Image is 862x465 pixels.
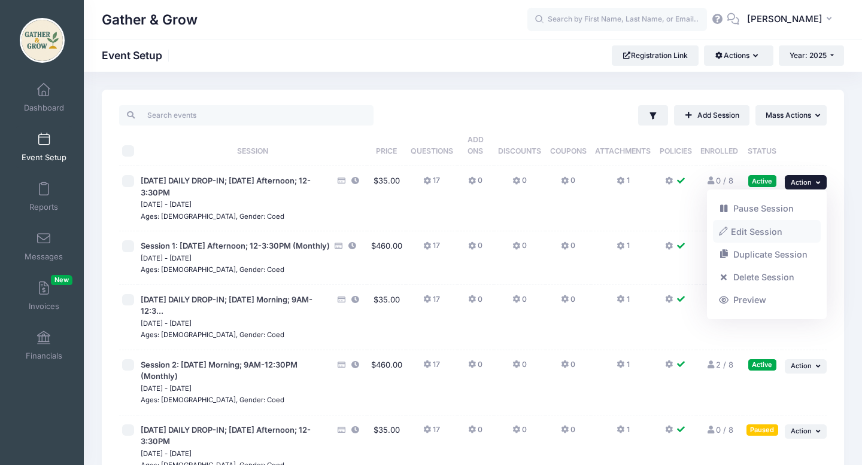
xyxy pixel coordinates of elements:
[367,285,406,350] td: $35.00
[423,175,440,192] button: 17
[141,295,312,316] span: [DATE] DAILY DROP-IN; [DATE] Morning; 9AM-12:3...
[119,105,374,126] input: Search events
[16,77,72,118] a: Dashboard
[24,103,64,113] span: Dashboard
[713,197,821,220] a: Pause Session
[561,175,575,192] button: 0
[16,126,72,168] a: Event Setup
[498,146,541,155] span: Discounts
[696,126,742,166] th: Enrolled
[612,45,699,66] a: Registration Link
[16,275,72,317] a: InvoicesNew
[457,126,494,166] th: Add Ons
[713,266,821,289] a: Delete Session
[617,294,629,311] button: 1
[785,359,827,374] button: Action
[739,6,844,33] button: [PERSON_NAME]
[20,18,65,63] img: Gather & Grow
[468,175,482,192] button: 0
[674,105,749,126] a: Add Session
[468,294,482,311] button: 0
[617,424,629,442] button: 1
[706,360,733,369] a: 2 / 8
[411,146,453,155] span: Questions
[141,384,192,393] small: [DATE] - [DATE]
[22,152,66,163] span: Event Setup
[494,126,546,166] th: Discounts
[367,350,406,415] td: $460.00
[747,13,822,26] span: [PERSON_NAME]
[791,362,812,370] span: Action
[595,146,651,155] span: Attachments
[468,240,482,258] button: 0
[337,361,347,369] i: Accepting Credit Card Payments
[704,45,773,66] button: Actions
[141,425,311,446] span: [DATE] DAILY DROP-IN; [DATE] Afternoon; 12-3:30PM
[527,8,707,32] input: Search by First Name, Last Name, or Email...
[468,424,482,442] button: 0
[141,265,284,274] small: Ages: [DEMOGRAPHIC_DATA], Gender: Coed
[141,241,330,250] span: Session 1: [DATE] Afternoon; 12-3:30PM (Monthly)
[561,359,575,377] button: 0
[790,51,827,60] span: Year: 2025
[791,178,812,186] span: Action
[561,240,575,258] button: 0
[51,275,72,285] span: New
[367,126,406,166] th: Price
[785,175,827,189] button: Action
[561,424,575,442] button: 0
[706,176,733,185] a: 0 / 8
[591,126,655,166] th: Attachments
[561,294,575,311] button: 0
[755,105,827,126] button: Mass Actions
[337,296,347,304] i: Accepting Credit Card Payments
[29,202,58,212] span: Reports
[102,49,172,62] h1: Event Setup
[468,135,484,155] span: Add Ons
[367,231,406,285] td: $460.00
[16,325,72,366] a: Financials
[350,361,360,369] i: This session is currently scheduled to pause registration at 09:00 AM America/New York on 09/10/2...
[337,426,347,434] i: Accepting Credit Card Payments
[617,359,629,377] button: 1
[512,359,527,377] button: 0
[423,424,440,442] button: 17
[26,351,62,361] span: Financials
[334,242,344,250] i: Accepting Credit Card Payments
[138,126,367,166] th: Session
[512,240,527,258] button: 0
[141,176,311,197] span: [DATE] DAILY DROP-IN; [DATE] Afternoon; 12-3:30PM
[713,289,821,311] a: Preview
[141,212,284,221] small: Ages: [DEMOGRAPHIC_DATA], Gender: Coed
[743,126,782,166] th: Status
[141,360,298,381] span: Session 2: [DATE] Morning; 9AM-12:30PM (Monthly)
[141,396,284,404] small: Ages: [DEMOGRAPHIC_DATA], Gender: Coed
[406,126,457,166] th: Questions
[748,359,776,371] div: Active
[512,175,527,192] button: 0
[791,427,812,435] span: Action
[713,243,821,266] a: Duplicate Session
[617,240,629,258] button: 1
[347,242,357,250] i: This session is currently scheduled to pause registration at 12:00 PM America/New York on 09/08/2...
[141,254,192,262] small: [DATE] - [DATE]
[512,294,527,311] button: 0
[512,424,527,442] button: 0
[29,301,59,311] span: Invoices
[141,200,192,209] small: [DATE] - [DATE]
[367,166,406,231] td: $35.00
[423,240,440,258] button: 17
[746,424,778,436] div: Paused
[16,225,72,267] a: Messages
[706,425,733,435] a: 0 / 8
[779,45,844,66] button: Year: 2025
[141,319,192,328] small: [DATE] - [DATE]
[141,449,192,458] small: [DATE] - [DATE]
[25,252,63,262] span: Messages
[141,331,284,339] small: Ages: [DEMOGRAPHIC_DATA], Gender: Coed
[423,359,440,377] button: 17
[545,126,590,166] th: Coupons
[713,220,821,243] a: Edit Session
[350,426,360,434] i: This session is currently scheduled to open registration at 07:00 AM America/New York on 09/08/20...
[350,296,360,304] i: This session is currently scheduled to pause registration at 09:00 AM America/New York on 09/10/2...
